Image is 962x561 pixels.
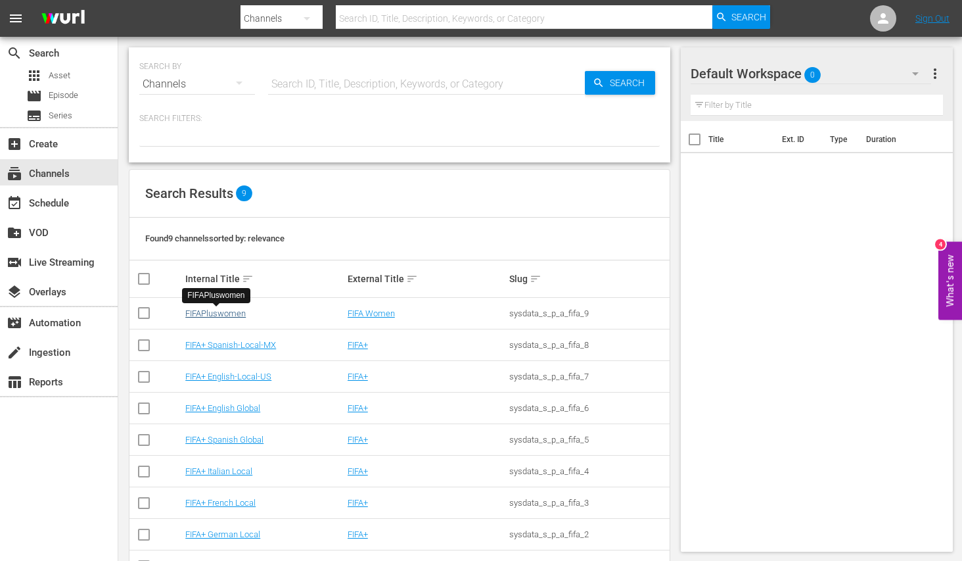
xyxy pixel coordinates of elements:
[509,529,668,539] div: sysdata_s_p_a_fifa_2
[185,435,263,445] a: FIFA+ Spanish Global
[7,284,22,300] span: Overlays
[26,108,42,124] span: Series
[185,466,252,476] a: FIFA+ Italian Local
[509,340,668,350] div: sysdata_s_p_a_fifa_8
[530,273,541,285] span: sort
[185,308,246,318] a: FIFAPluswomen
[858,121,937,158] th: Duration
[938,241,962,320] button: Open Feedback Widget
[822,121,858,158] th: Type
[509,403,668,413] div: sysdata_s_p_a_fifa_6
[348,340,368,350] a: FIFA+
[139,113,660,124] p: Search Filters:
[509,498,668,508] div: sysdata_s_p_a_fifa_3
[348,529,368,539] a: FIFA+
[7,195,22,211] span: Schedule
[691,55,932,92] div: Default Workspace
[185,372,271,381] a: FIFA+ English-Local-US
[185,498,256,508] a: FIFA+ French Local
[49,109,72,122] span: Series
[712,5,770,29] button: Search
[915,13,950,24] a: Sign Out
[49,89,78,102] span: Episode
[348,498,368,508] a: FIFA+
[509,466,668,476] div: sysdata_s_p_a_fifa_4
[242,273,254,285] span: sort
[708,121,774,158] th: Title
[509,435,668,445] div: sysdata_s_p_a_fifa_5
[7,255,22,270] span: Live Streaming
[731,5,766,29] span: Search
[185,340,276,350] a: FIFA+ Spanish-Local-MX
[348,308,395,318] a: FIFA Women
[406,273,418,285] span: sort
[26,68,42,84] span: Asset
[26,88,42,104] span: Episode
[774,121,823,158] th: Ext. ID
[49,69,70,82] span: Asset
[509,372,668,381] div: sysdata_s_p_a_fifa_7
[585,71,655,95] button: Search
[145,185,233,201] span: Search Results
[145,233,285,243] span: Found 9 channels sorted by: relevance
[7,374,22,390] span: Reports
[32,3,95,34] img: ans4CAIJ8jUAAAAAAAAAAAAAAAAAAAAAAAAgQb4GAAAAAAAAAAAAAAAAAAAAAAAAJMjXAAAAAAAAAAAAAAAAAAAAAAAAgAT5G...
[185,403,260,413] a: FIFA+ English Global
[139,66,255,103] div: Channels
[7,315,22,331] span: Automation
[7,136,22,152] span: Create
[927,58,943,89] button: more_vert
[509,271,668,287] div: Slug
[927,66,943,82] span: more_vert
[7,225,22,241] span: VOD
[935,239,946,249] div: 4
[185,529,260,539] a: FIFA+ German Local
[7,166,22,182] span: Channels
[8,11,24,26] span: menu
[185,271,344,287] div: Internal Title
[509,308,668,318] div: sysdata_s_p_a_fifa_9
[348,435,368,445] a: FIFA+
[236,185,252,201] span: 9
[7,45,22,61] span: Search
[348,403,368,413] a: FIFA+
[187,290,244,301] div: FIFAPluswomen
[804,61,821,89] span: 0
[7,345,22,360] span: Ingestion
[605,71,655,95] span: Search
[348,372,368,381] a: FIFA+
[348,271,506,287] div: External Title
[348,466,368,476] a: FIFA+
